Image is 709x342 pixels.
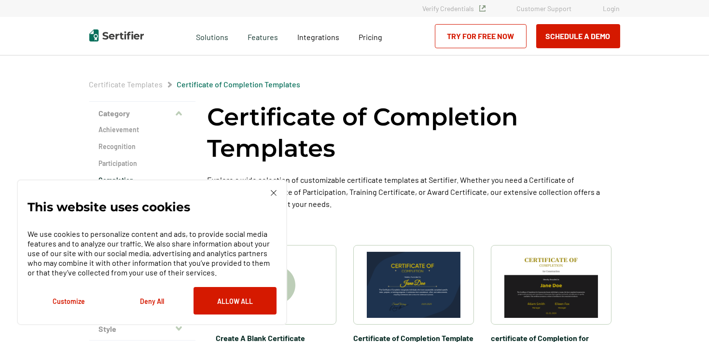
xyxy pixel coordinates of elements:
span: Solutions [196,30,228,42]
img: Sertifier | Digital Credentialing Platform [89,29,144,41]
a: Certificate Templates [89,80,163,89]
a: Certificate of Completion Templates [177,80,301,89]
a: Recognition [99,142,186,151]
p: We use cookies to personalize content and ads, to provide social media features and to analyze ou... [28,229,277,277]
iframe: Chat Widget [661,296,709,342]
p: This website uses cookies [28,202,190,212]
a: Pricing [359,30,382,42]
img: Verified [479,5,486,12]
img: certificate of Completion for Construction [504,252,598,318]
a: Participation [99,159,186,168]
span: Integrations [297,32,339,41]
button: Category [89,102,195,125]
a: Try for Free Now [435,24,527,48]
h1: Certificate of Completion Templates [208,101,620,164]
button: Style [89,317,195,341]
a: Completion [99,176,186,185]
a: Verify Credentials [423,4,486,13]
button: Deny All [111,287,194,315]
a: Customer Support [517,4,572,13]
img: Cookie Popup Close [271,190,277,196]
div: Category [89,125,195,294]
img: Certificate of Completion Template [367,252,460,318]
button: Schedule a Demo [536,24,620,48]
span: Pricing [359,32,382,41]
p: Explore a wide selection of customizable certificate templates at Sertifier. Whether you need a C... [208,174,620,210]
button: Customize [28,287,111,315]
button: Allow All [194,287,277,315]
div: Breadcrumb [89,80,301,89]
a: Integrations [297,30,339,42]
a: Achievement [99,125,186,135]
a: Login [603,4,620,13]
span: Features [248,30,278,42]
